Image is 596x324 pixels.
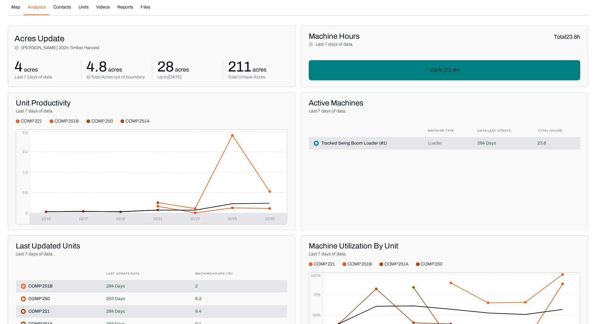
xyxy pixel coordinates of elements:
th: Days Last Update [472,124,532,137]
div: Machine Utilization By Unit [309,241,580,251]
button: Map [8,4,24,15]
p: Last 7 days of data. [16,108,287,114]
button: Units [75,4,92,15]
td: Loader [423,137,472,150]
span: COMP 251B [55,118,79,124]
p: Last 7 days of data. [16,251,287,257]
tspan: 0.8 [22,190,28,195]
span: COMP 251A [384,261,408,267]
button: Files [137,4,154,15]
tspan: 2.4 [22,150,28,154]
td: 9.4 [190,305,287,318]
div: COMP 221 [21,308,96,315]
p: Total Acres out of boundary [91,74,145,80]
tspan: 10/22 [190,217,200,221]
p: acres [251,65,266,74]
tspan: 10/16 [41,217,51,221]
tspan: 50% [313,313,321,317]
p: Total Unique Acres [228,74,289,80]
p: Last 7 Days of data [15,74,76,80]
p: Total 23.6 h [554,32,580,41]
td: 23.6 [532,137,580,150]
tspan: 10/18 [116,217,125,221]
button: Reports [114,4,137,15]
div: COMP 250 [21,296,96,302]
p: 211 [228,60,251,74]
div: Unit Productivity [16,98,287,108]
th: Last Update Date [101,267,190,280]
td: 284 Days [101,305,190,318]
td: 293 Days [101,293,190,305]
span: COMP 250 [91,118,113,124]
tspan: 100% [311,273,321,278]
p: Last 7 days of data. [309,108,580,114]
p: [PERSON_NAME] 2024 Timber Harvest [21,45,99,51]
tspan: 10/21 [153,217,162,221]
button: Analytics [24,4,50,15]
p: 4.8 [86,60,107,74]
p: acres [23,65,38,74]
th: Machine Type [423,124,472,137]
div: Tracked Swing Boom Loader (#1) [314,140,418,146]
p: acres [174,65,189,74]
div: Last Updated Units [16,241,287,251]
span: COMP 221 [21,118,42,124]
tspan: 10/29 [227,217,237,221]
button: Videos [92,4,114,15]
th: Machine Hours (7D) [190,267,287,280]
span: COMP 250 [421,261,442,267]
p: Last 7 days of data. [313,41,354,48]
span: COMP 221 [314,261,335,267]
button: 100% (23.6h) [309,60,580,80]
td: 284 Days [101,280,190,293]
p: Up to [DATE] [157,74,218,80]
tspan: 3.2 [22,130,28,135]
p: Last 7 days of data. [309,251,580,257]
p: acres [107,65,122,74]
tspan: 0 [26,211,28,215]
div: Active Machines [309,98,580,108]
p: Machine Hours [309,31,359,41]
tspan: 1.6 [23,170,28,174]
tspan: 75% [313,293,321,297]
p: 100% (23.6h) [429,66,460,74]
span: COMP 251A [126,118,149,124]
td: 8.2 [190,293,287,305]
div: COMP 251B [21,283,96,289]
td: 2 [190,280,287,293]
tspan: 10/30 [265,217,275,221]
button: Contacts [50,4,75,15]
p: 28 [157,60,174,74]
p: Acres Update [15,32,289,45]
p: 4 [15,60,23,74]
td: 284 Days [472,137,532,150]
tspan: 10/17 [79,217,88,221]
span: COMP 251B [348,261,372,267]
th: Total Hours [532,124,580,137]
